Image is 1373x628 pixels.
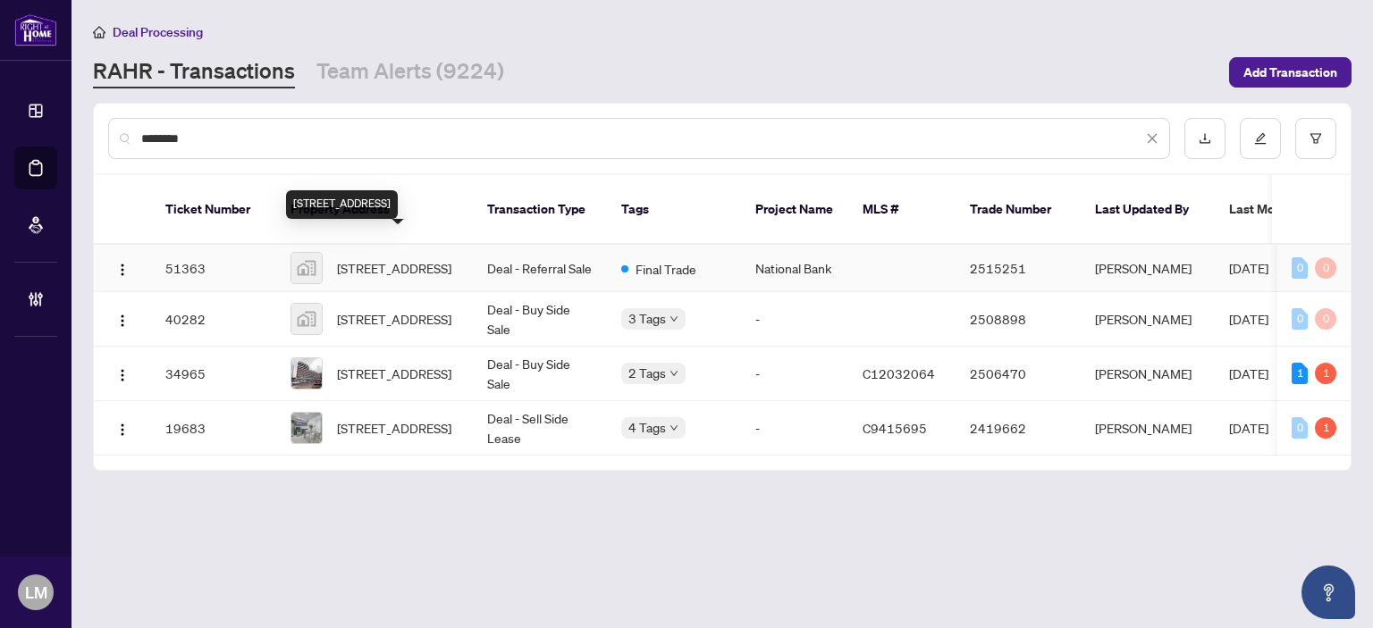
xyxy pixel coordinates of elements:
[291,413,322,443] img: thumbnail-img
[291,358,322,389] img: thumbnail-img
[276,175,473,245] th: Property Address
[956,401,1081,456] td: 2419662
[1081,347,1215,401] td: [PERSON_NAME]
[1081,175,1215,245] th: Last Updated By
[670,314,678,323] span: down
[337,364,451,383] span: [STREET_ADDRESS]
[628,417,666,438] span: 4 Tags
[628,308,666,329] span: 3 Tags
[14,13,57,46] img: logo
[1081,292,1215,347] td: [PERSON_NAME]
[286,190,398,219] div: [STREET_ADDRESS]
[1315,257,1336,279] div: 0
[1229,57,1352,88] button: Add Transaction
[1295,118,1336,159] button: filter
[1292,257,1308,279] div: 0
[337,309,451,329] span: [STREET_ADDRESS]
[316,56,504,88] a: Team Alerts (9224)
[1292,363,1308,384] div: 1
[151,175,276,245] th: Ticket Number
[636,259,696,279] span: Final Trade
[1301,565,1355,619] button: Open asap
[607,175,741,245] th: Tags
[1229,365,1268,381] span: [DATE]
[108,305,137,333] button: Logo
[1184,118,1226,159] button: download
[93,56,295,88] a: RAHR - Transactions
[863,365,935,381] span: C12032064
[1254,132,1267,145] span: edit
[1229,311,1268,327] span: [DATE]
[473,175,607,245] th: Transaction Type
[113,24,203,40] span: Deal Processing
[115,314,130,328] img: Logo
[1229,420,1268,436] span: [DATE]
[1229,199,1338,219] span: Last Modified Date
[1315,363,1336,384] div: 1
[863,420,927,436] span: C9415695
[473,292,607,347] td: Deal - Buy Side Sale
[93,26,105,38] span: home
[848,175,956,245] th: MLS #
[473,347,607,401] td: Deal - Buy Side Sale
[741,347,848,401] td: -
[108,254,137,282] button: Logo
[108,359,137,388] button: Logo
[473,401,607,456] td: Deal - Sell Side Lease
[151,347,276,401] td: 34965
[115,263,130,277] img: Logo
[741,401,848,456] td: -
[337,418,451,438] span: [STREET_ADDRESS]
[1310,132,1322,145] span: filter
[337,258,451,278] span: [STREET_ADDRESS]
[1315,308,1336,330] div: 0
[151,292,276,347] td: 40282
[115,423,130,437] img: Logo
[108,414,137,442] button: Logo
[628,363,666,383] span: 2 Tags
[1243,58,1337,87] span: Add Transaction
[473,245,607,292] td: Deal - Referral Sale
[115,368,130,382] img: Logo
[956,347,1081,401] td: 2506470
[956,292,1081,347] td: 2508898
[151,401,276,456] td: 19683
[741,292,848,347] td: -
[1199,132,1211,145] span: download
[291,253,322,283] img: thumbnail-img
[151,245,276,292] td: 51363
[1315,417,1336,439] div: 1
[741,175,848,245] th: Project Name
[1081,245,1215,292] td: [PERSON_NAME]
[1081,401,1215,456] td: [PERSON_NAME]
[25,580,47,605] span: LM
[1292,417,1308,439] div: 0
[1240,118,1281,159] button: edit
[1146,132,1158,145] span: close
[670,369,678,378] span: down
[1292,308,1308,330] div: 0
[1229,260,1268,276] span: [DATE]
[741,245,848,292] td: National Bank
[956,245,1081,292] td: 2515251
[670,423,678,432] span: down
[291,304,322,334] img: thumbnail-img
[956,175,1081,245] th: Trade Number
